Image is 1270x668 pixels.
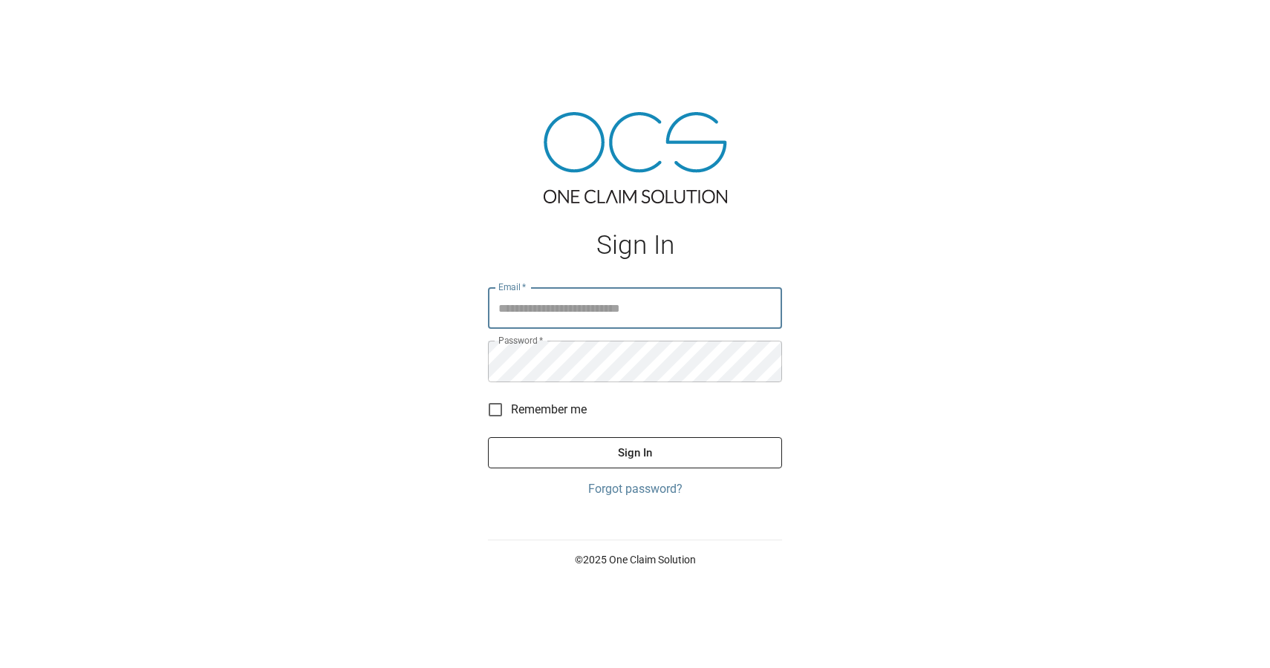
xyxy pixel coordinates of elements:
label: Email [498,281,527,293]
h1: Sign In [488,230,782,261]
img: ocs-logo-white-transparent.png [18,9,77,39]
p: © 2025 One Claim Solution [488,552,782,567]
img: ocs-logo-tra.png [544,112,727,203]
label: Password [498,334,543,347]
button: Sign In [488,437,782,468]
a: Forgot password? [488,480,782,498]
span: Remember me [511,401,587,419]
